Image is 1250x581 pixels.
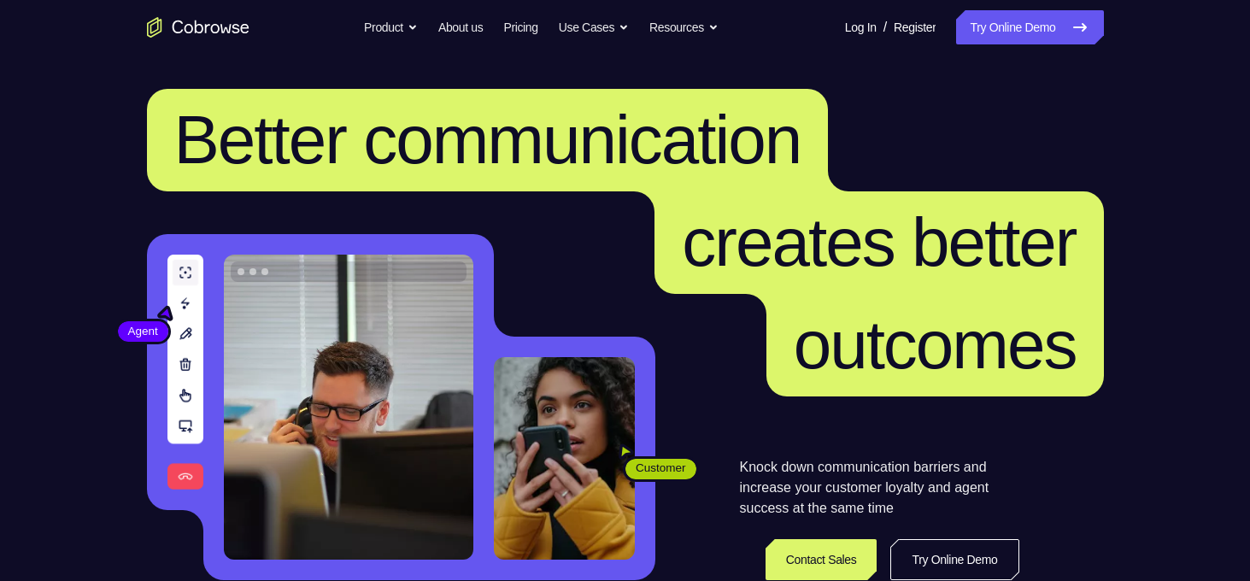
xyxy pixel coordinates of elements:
[845,10,877,44] a: Log In
[740,457,1019,519] p: Knock down communication barriers and increase your customer loyalty and agent success at the sam...
[147,17,249,38] a: Go to the home page
[224,255,473,560] img: A customer support agent talking on the phone
[766,539,877,580] a: Contact Sales
[364,10,418,44] button: Product
[956,10,1103,44] a: Try Online Demo
[174,102,801,178] span: Better communication
[503,10,537,44] a: Pricing
[559,10,629,44] button: Use Cases
[894,10,936,44] a: Register
[494,357,635,560] img: A customer holding their phone
[794,307,1077,383] span: outcomes
[890,539,1018,580] a: Try Online Demo
[438,10,483,44] a: About us
[649,10,719,44] button: Resources
[682,204,1076,280] span: creates better
[883,17,887,38] span: /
